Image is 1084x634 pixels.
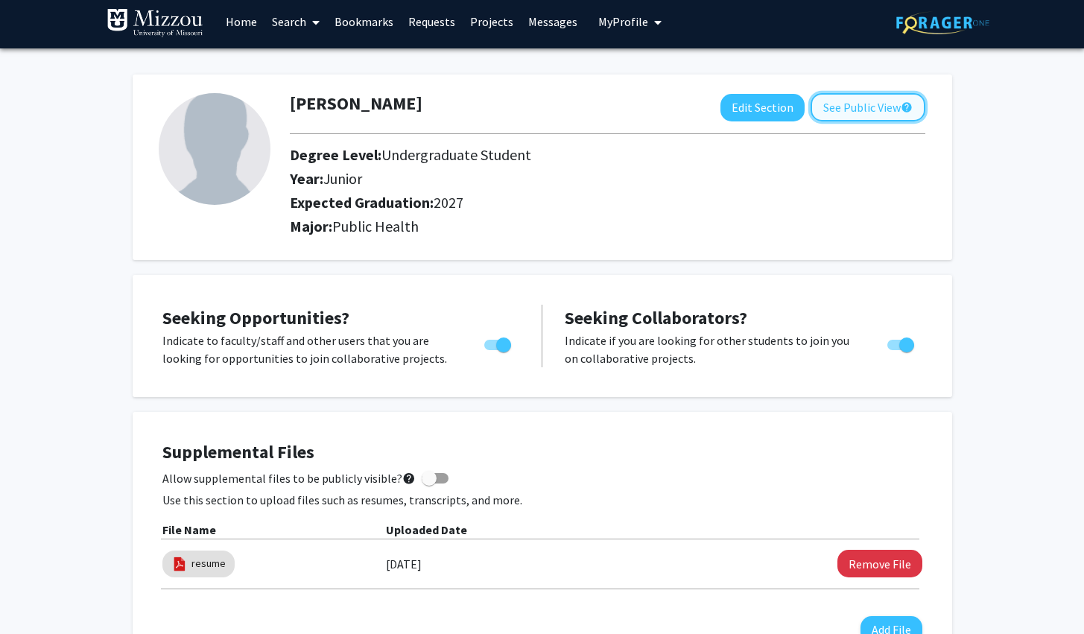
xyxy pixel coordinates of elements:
[323,169,362,188] span: Junior
[386,522,467,537] b: Uploaded Date
[11,567,63,623] iframe: Chat
[402,469,416,487] mat-icon: help
[162,332,456,367] p: Indicate to faculty/staff and other users that you are looking for opportunities to join collabor...
[159,93,270,205] img: Profile Picture
[162,306,349,329] span: Seeking Opportunities?
[478,332,519,354] div: Toggle
[290,146,822,164] h2: Degree Level:
[162,442,922,463] h4: Supplemental Files
[896,11,989,34] img: ForagerOne Logo
[565,332,859,367] p: Indicate if you are looking for other students to join you on collaborative projects.
[720,94,805,121] button: Edit Section
[162,522,216,537] b: File Name
[598,14,648,29] span: My Profile
[381,145,531,164] span: Undergraduate Student
[811,93,925,121] button: See Public View
[290,218,925,235] h2: Major:
[162,469,416,487] span: Allow supplemental files to be publicly visible?
[386,551,422,577] label: [DATE]
[837,550,922,577] button: Remove resume File
[191,556,226,571] a: resume
[290,194,822,212] h2: Expected Graduation:
[565,306,747,329] span: Seeking Collaborators?
[107,8,203,38] img: University of Missouri Logo
[171,556,188,572] img: pdf_icon.png
[434,193,463,212] span: 2027
[162,491,922,509] p: Use this section to upload files such as resumes, transcripts, and more.
[290,93,422,115] h1: [PERSON_NAME]
[901,98,913,116] mat-icon: help
[332,217,419,235] span: Public Health
[881,332,922,354] div: Toggle
[290,170,822,188] h2: Year:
